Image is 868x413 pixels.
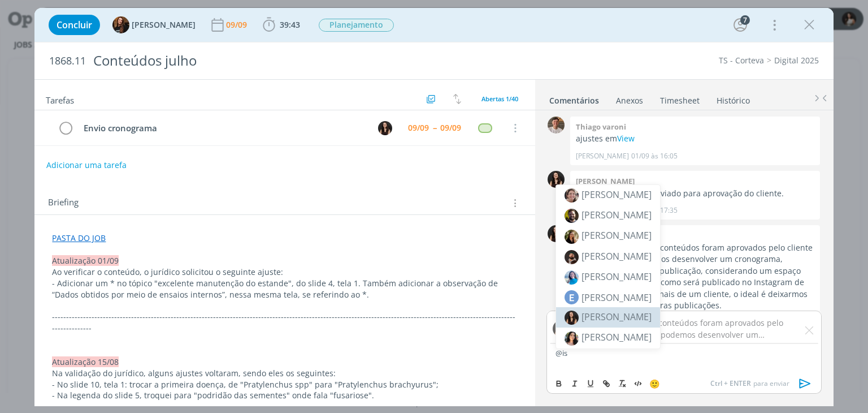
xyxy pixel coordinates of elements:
button: I [377,119,394,136]
span: 1868.11 [49,55,86,67]
span: Concluir [57,20,92,29]
a: PASTA DO JOB [52,233,106,243]
div: Envio cronograma [79,121,367,135]
img: 1673437974_71db8c_aline2.png [565,188,579,203]
button: 🙂 [646,377,662,390]
p: Material revisado e enviado para aprovação do cliente. [576,188,814,199]
button: 39:43 [260,16,303,34]
img: 1739278307_37cb64_sobe_0012.jpg [565,311,579,325]
span: 01/09 às 16:05 [631,151,678,161]
b: Thiago varoni [576,122,626,132]
div: Anexos [616,95,643,106]
img: 1739382878_0b0705_1739382593572_1.jpg [565,332,579,346]
button: Planejamento [318,18,394,32]
img: I [548,171,565,188]
a: Digital 2025 [774,55,819,66]
a: Histórico [716,90,750,106]
span: Briefing [48,196,79,210]
img: 1702383205_4adf72_cris10801080_1.png [565,230,579,244]
div: 09/09 [440,124,461,132]
div: dialog [34,8,833,406]
p: - No slide 10, tela 1: trocar a primeira doença, de "Pratylenchus spp" para "Pratylenchus brachyu... [52,379,517,390]
img: 1689257244_310bef_sobe_0075_avatar.png [565,250,579,264]
span: [PERSON_NAME] [581,331,652,343]
button: T[PERSON_NAME] [112,16,196,33]
span: [PERSON_NAME] [581,188,652,201]
img: arrow-down-up.svg [453,94,461,104]
a: TS - Corteva [719,55,764,66]
span: -- [433,124,436,132]
span: [PERSON_NAME] [581,311,652,323]
p: -------------------------------------------------------------------------------------------------... [52,311,517,334]
div: Conteúdos julho [88,47,493,75]
span: [PERSON_NAME] [581,209,652,221]
span: [PERSON_NAME] [581,229,652,242]
span: 🙂 [649,378,660,389]
b: [PERSON_NAME] [576,176,635,186]
p: Ao verificar o conteúdo, o jurídico solicitou o seguinte ajuste: [52,266,517,278]
span: [PERSON_NAME] [581,270,652,283]
p: Na validação do jurídico, alguns ajustes voltaram, sendo eles os seguintes: [52,368,517,379]
a: Comentários [549,90,600,106]
img: I [548,225,565,242]
button: 7 [731,16,749,34]
span: 39:43 [280,19,300,30]
img: close-answer.svg [805,326,814,335]
span: [PERSON_NAME] [581,291,652,304]
img: 1583264806_44011ChegadaCristiano.png [565,209,579,223]
div: 09/09 [226,21,249,29]
span: para enviar [710,378,789,389]
img: 1725970348_fbf3f7_whatsapp_image_20240910_at_091151.jpeg [565,270,579,285]
span: Ctrl + ENTER [710,378,753,389]
span: Atualização 01/09 [52,255,119,266]
span: [PERSON_NAME] [132,21,196,29]
a: View [617,133,635,144]
button: Concluir [49,15,100,35]
img: I [378,121,392,135]
p: , os conteúdos foram aprovados pelo cliente e pelo jurídico, podemos desenvolver um cronograma, s... [576,242,814,312]
p: [PERSON_NAME] [576,151,629,161]
p: - Na legenda do slide 5, troquei para "podridão das sementes" onde fala "fusariose". [52,390,517,401]
span: Atualização 15/08 [52,356,119,367]
button: Adicionar uma tarefa [46,155,127,175]
img: T [112,16,129,33]
div: 09/09 [408,124,429,132]
a: Timesheet [659,90,700,106]
p: - Adicionar um * no tópico "excelente manutenção do estande", do slide 4, tela 1. Também adiciona... [52,278,517,300]
span: [PERSON_NAME] [581,250,652,263]
img: T [548,117,565,134]
p: ajustes em [576,133,814,144]
span: Tarefas [46,92,74,106]
span: Planejamento [319,19,394,32]
span: E [565,290,579,304]
span: Abertas 1/40 [481,94,518,103]
p: @is [555,348,812,358]
div: 7 [740,15,750,25]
